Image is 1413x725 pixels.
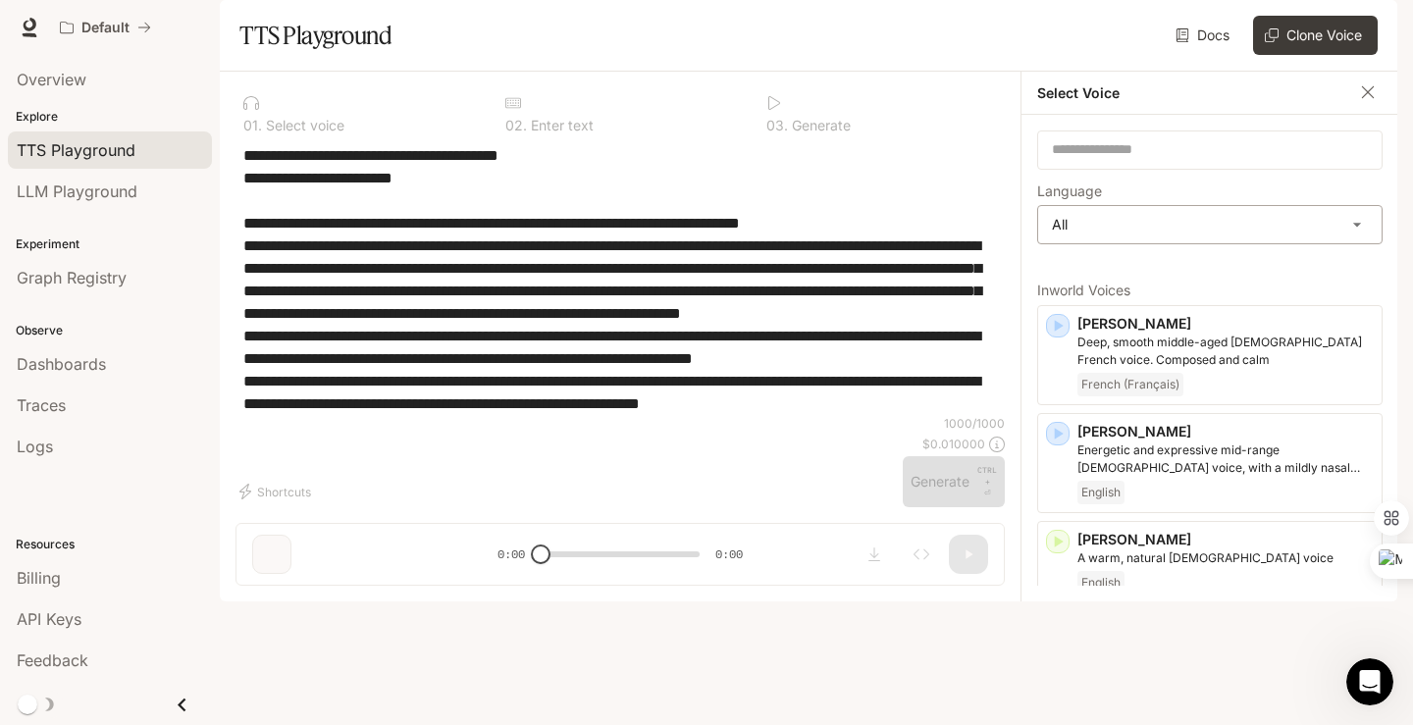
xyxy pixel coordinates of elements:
p: 0 1 . [243,119,262,132]
span: English [1077,571,1125,595]
div: All [1038,206,1382,243]
p: Default [81,20,130,36]
p: Generate [788,119,851,132]
p: Deep, smooth middle-aged male French voice. Composed and calm [1077,334,1374,369]
p: [PERSON_NAME] [1077,422,1374,441]
p: Inworld Voices [1037,284,1383,297]
h1: TTS Playground [239,16,392,55]
iframe: Intercom live chat [1346,658,1393,705]
button: Shortcuts [235,476,319,507]
p: [PERSON_NAME] [1077,314,1374,334]
p: A warm, natural female voice [1077,549,1374,567]
button: Clone Voice [1253,16,1378,55]
a: Docs [1172,16,1237,55]
p: 0 2 . [505,119,527,132]
p: 0 3 . [766,119,788,132]
p: Select voice [262,119,344,132]
p: Language [1037,184,1102,198]
p: [PERSON_NAME] [1077,530,1374,549]
span: English [1077,481,1125,504]
p: Energetic and expressive mid-range male voice, with a mildly nasal quality [1077,441,1374,477]
p: Enter text [527,119,594,132]
button: All workspaces [51,8,160,47]
span: French (Français) [1077,373,1183,396]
